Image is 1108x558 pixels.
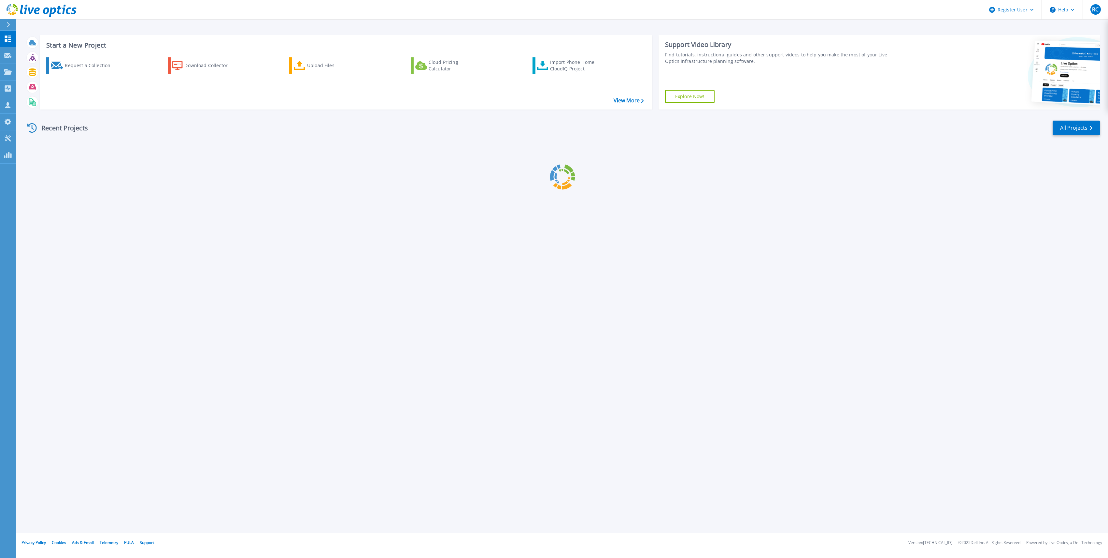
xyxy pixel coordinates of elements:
li: © 2025 Dell Inc. All Rights Reserved [958,541,1020,545]
div: Upload Files [307,59,359,72]
span: RC [1092,7,1099,12]
div: Import Phone Home CloudIQ Project [550,59,601,72]
h3: Start a New Project [46,42,644,49]
a: Ads & Email [72,540,94,545]
div: Request a Collection [65,59,117,72]
a: Cloud Pricing Calculator [411,57,483,74]
li: Powered by Live Optics, a Dell Technology [1026,541,1102,545]
a: Explore Now! [665,90,715,103]
li: Version: [TECHNICAL_ID] [908,541,952,545]
a: Support [140,540,154,545]
div: Find tutorials, instructional guides and other support videos to help you make the most of your L... [665,51,896,65]
div: Cloud Pricing Calculator [429,59,481,72]
a: All Projects [1053,121,1100,135]
a: EULA [124,540,134,545]
div: Recent Projects [25,120,97,136]
div: Support Video Library [665,40,896,49]
a: View More [614,97,644,104]
a: Request a Collection [46,57,119,74]
a: Telemetry [100,540,118,545]
div: Download Collector [184,59,236,72]
a: Cookies [52,540,66,545]
a: Download Collector [168,57,240,74]
a: Upload Files [289,57,362,74]
a: Privacy Policy [21,540,46,545]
